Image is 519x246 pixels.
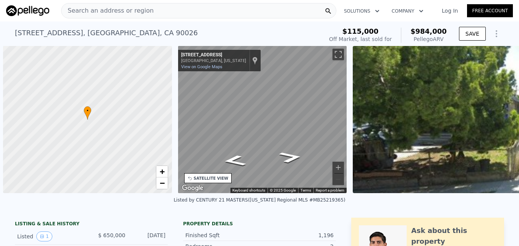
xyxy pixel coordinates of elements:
[156,177,168,189] a: Zoom out
[62,6,154,15] span: Search an address or region
[259,231,334,239] div: 1,196
[269,149,312,166] path: Go Southwest, N Vendome St
[156,166,168,177] a: Zoom in
[342,27,379,35] span: $115,000
[300,188,311,192] a: Terms (opens in new tab)
[270,188,296,192] span: © 2025 Google
[181,64,222,69] a: View on Google Maps
[98,232,125,238] span: $ 650,000
[178,46,347,193] div: Map
[131,231,165,241] div: [DATE]
[174,197,345,203] div: Listed by CENTURY 21 MASTERS ([US_STATE] Regional MLS #MB25219365)
[36,231,52,241] button: View historical data
[332,174,344,185] button: Zoom out
[84,107,91,114] span: •
[410,27,447,35] span: $984,000
[332,49,344,60] button: Toggle fullscreen view
[6,5,49,16] img: Pellego
[316,188,344,192] a: Report a problem
[194,175,229,181] div: SATELLITE VIEW
[213,153,255,169] path: Go Northeast, N Vendome St
[183,221,336,227] div: Property details
[159,167,164,176] span: +
[252,56,258,65] a: Show location on map
[185,231,259,239] div: Finished Sqft
[338,4,386,18] button: Solutions
[232,188,265,193] button: Keyboard shortcuts
[181,52,246,58] div: [STREET_ADDRESS]
[180,183,205,193] a: Open this area in Google Maps (opens a new window)
[15,221,168,228] div: LISTING & SALE HISTORY
[410,35,447,43] div: Pellego ARV
[329,35,392,43] div: Off Market, last sold for
[332,162,344,173] button: Zoom in
[17,231,85,241] div: Listed
[159,178,164,188] span: −
[489,26,504,41] button: Show Options
[180,183,205,193] img: Google
[181,58,246,63] div: [GEOGRAPHIC_DATA], [US_STATE]
[433,7,467,15] a: Log In
[15,28,198,38] div: [STREET_ADDRESS] , [GEOGRAPHIC_DATA] , CA 90026
[84,106,91,120] div: •
[386,4,430,18] button: Company
[178,46,347,193] div: Street View
[459,27,486,41] button: SAVE
[467,4,513,17] a: Free Account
